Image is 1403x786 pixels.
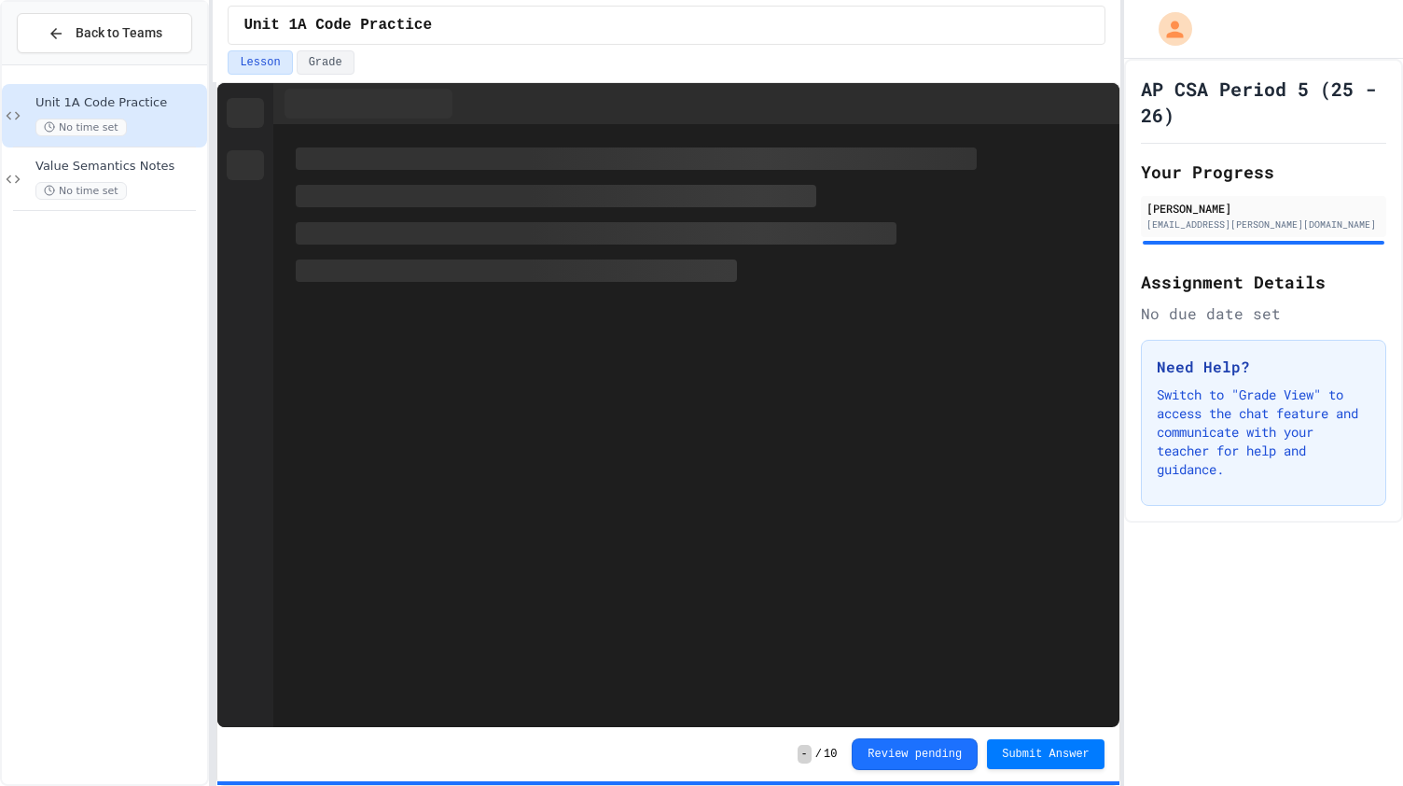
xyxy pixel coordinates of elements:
h1: AP CSA Period 5 (25 - 26) [1141,76,1386,128]
span: No time set [35,119,127,136]
button: Review pending [852,738,978,770]
span: Back to Teams [76,23,162,43]
span: Value Semantics Notes [35,159,203,175]
span: No time set [35,182,127,200]
span: Unit 1A Code Practice [243,14,432,36]
div: My Account [1139,7,1197,50]
h3: Need Help? [1157,356,1370,378]
span: Submit Answer [1002,747,1090,762]
span: / [815,747,822,762]
span: Unit 1A Code Practice [35,95,203,111]
button: Grade [297,50,354,75]
div: No due date set [1141,302,1386,325]
span: 10 [824,747,837,762]
p: Switch to "Grade View" to access the chat feature and communicate with your teacher for help and ... [1157,386,1370,479]
h2: Your Progress [1141,159,1386,185]
button: Back to Teams [17,13,192,53]
h2: Assignment Details [1141,269,1386,295]
button: Submit Answer [987,739,1104,769]
div: [EMAIL_ADDRESS][PERSON_NAME][DOMAIN_NAME] [1146,218,1381,232]
span: - [798,745,812,764]
button: Lesson [228,50,292,75]
div: [PERSON_NAME] [1146,200,1381,217]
